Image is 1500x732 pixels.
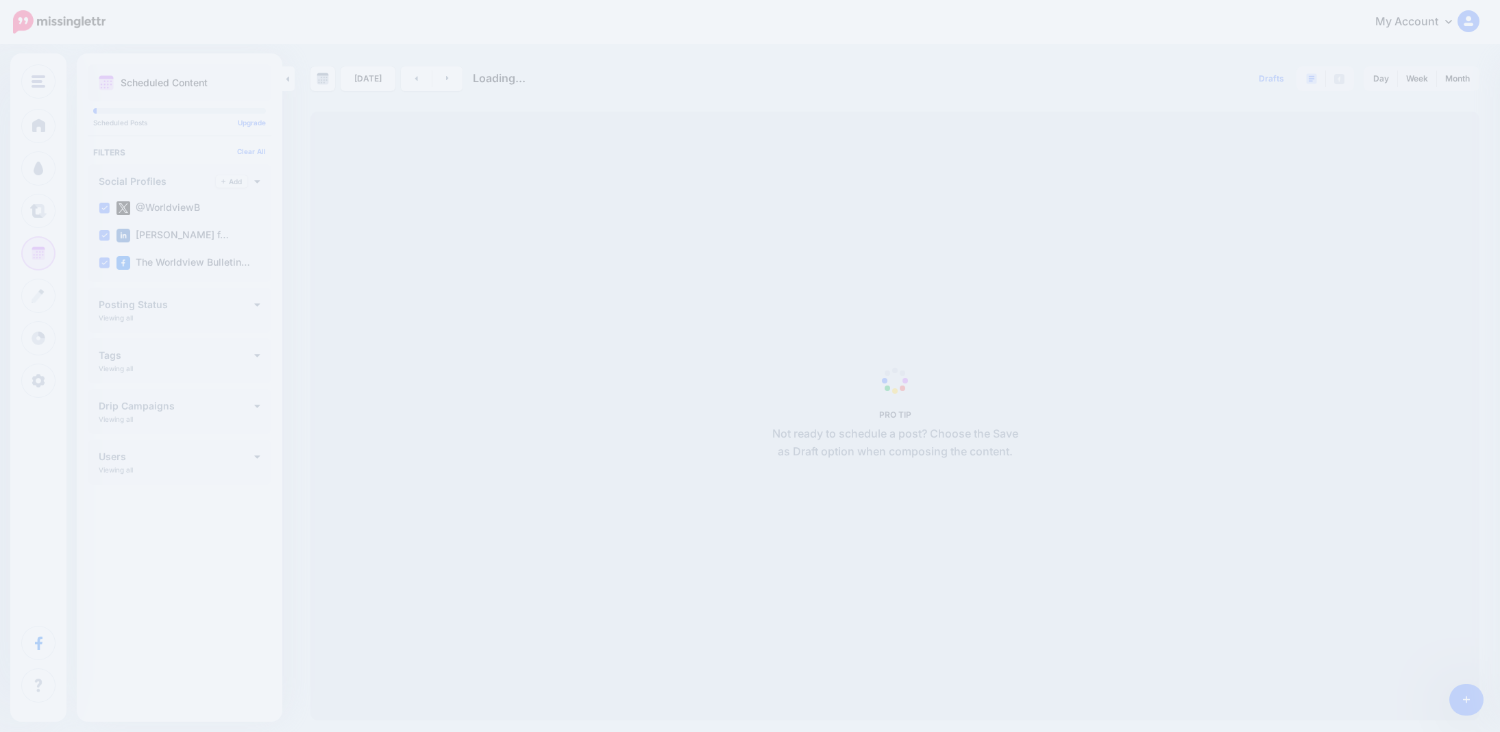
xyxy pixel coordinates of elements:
[99,351,254,360] h4: Tags
[93,147,266,157] h4: Filters
[767,409,1024,420] h5: PRO TIP
[341,66,395,91] a: [DATE]
[317,73,329,85] img: calendar-grey-darker.png
[99,364,133,373] p: Viewing all
[1259,75,1284,83] span: Drafts
[116,256,250,270] label: The Worldview Bulletin…
[99,415,133,423] p: Viewing all
[116,229,229,242] label: [PERSON_NAME] f…
[216,175,247,188] a: Add
[116,229,130,242] img: linkedin-square.png
[1437,68,1478,90] a: Month
[116,201,130,215] img: twitter-square.png
[1306,73,1317,84] img: paragraph-boxed.png
[116,201,200,215] label: @WorldviewB
[1398,68,1436,90] a: Week
[99,314,133,322] p: Viewing all
[13,10,106,34] img: Missinglettr
[99,75,114,90] img: calendar.png
[1251,66,1292,91] a: Drafts
[99,177,216,186] h4: Social Profiles
[1334,74,1344,84] img: facebook-grey-square.png
[99,401,254,411] h4: Drip Campaigns
[767,425,1024,461] p: Not ready to schedule a post? Choose the Save as Draft option when composing the content.
[238,118,266,127] a: Upgrade
[1365,68,1397,90] a: Day
[32,75,45,88] img: menu.png
[99,300,254,310] h4: Posting Status
[473,71,526,85] span: Loading...
[99,452,254,462] h4: Users
[237,147,266,155] a: Clear All
[121,78,208,88] p: Scheduled Content
[93,119,266,126] p: Scheduled Posts
[1362,5,1479,39] a: My Account
[116,256,130,270] img: facebook-square.png
[99,466,133,474] p: Viewing all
